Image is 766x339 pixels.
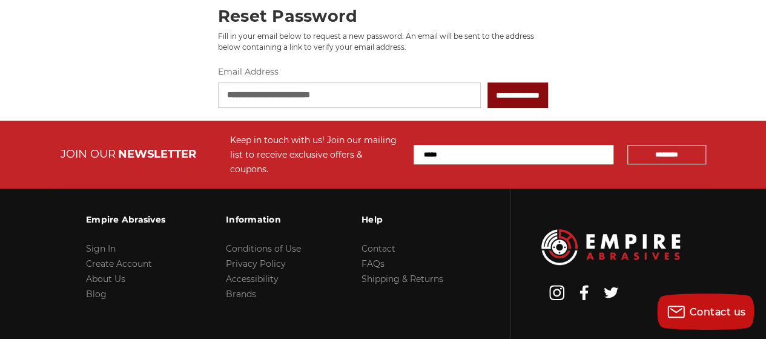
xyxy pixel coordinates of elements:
a: Conditions of Use [226,243,301,254]
a: About Us [86,274,125,284]
h2: Reset Password [218,8,548,24]
h3: Help [362,207,443,232]
a: Sign In [86,243,116,254]
a: Blog [86,289,107,300]
a: Accessibility [226,274,279,284]
a: Contact [362,243,395,254]
a: FAQs [362,258,385,269]
a: Privacy Policy [226,258,286,269]
a: Shipping & Returns [362,274,443,284]
h3: Empire Abrasives [86,207,165,232]
div: Keep in touch with us! Join our mailing list to receive exclusive offers & coupons. [230,133,401,176]
img: Empire Abrasives Logo Image [541,229,680,265]
a: Brands [226,289,256,300]
span: JOIN OUR [61,147,116,161]
span: NEWSLETTER [118,147,196,161]
span: Contact us [690,306,746,318]
h3: Information [226,207,301,232]
button: Contact us [657,294,754,330]
p: Fill in your email below to request a new password. An email will be sent to the address below co... [218,31,548,53]
label: Email Address [218,65,548,78]
a: Create Account [86,258,152,269]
